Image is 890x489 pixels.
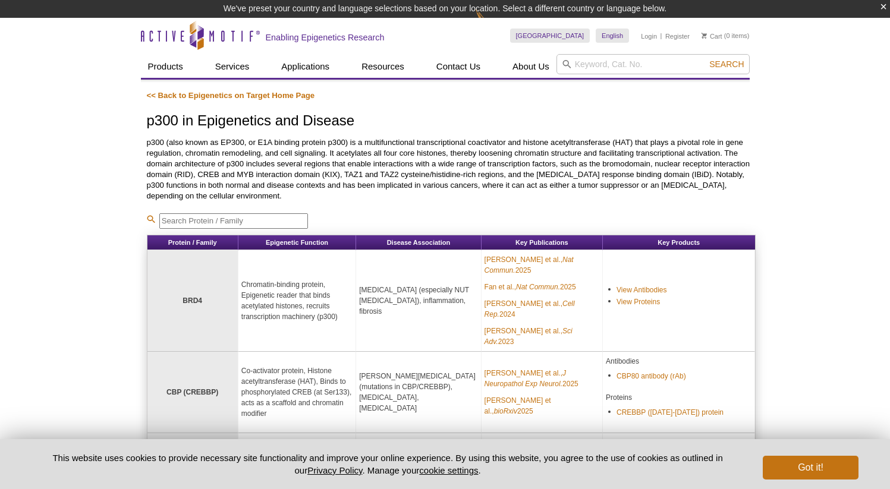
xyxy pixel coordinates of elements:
a: Contact Us [429,55,488,78]
th: Key Products [603,235,755,250]
button: Got it! [763,456,858,479]
a: [GEOGRAPHIC_DATA] [510,29,590,43]
p: Antibodies [606,437,751,448]
li: | [661,29,662,43]
a: View Antibodies [617,285,667,295]
em: bioRxiv [494,407,517,415]
td: [PERSON_NAME][MEDICAL_DATA] (mutations in CBP/CREBBP), [MEDICAL_DATA], [MEDICAL_DATA] [356,352,481,433]
a: Register [665,32,690,40]
em: J Neuropathol Exp Neurol. [485,369,566,388]
td: Chromatin-binding protein, Epigenetic reader that binds acetylated histones, recruits transcripti... [238,250,356,352]
a: Services [208,55,257,78]
a: [PERSON_NAME] et al.,J Neuropathol Exp Neurol.2025 [485,368,599,389]
button: cookie settings [419,465,478,475]
em: Nat Commun. [516,283,560,291]
strong: BRD4 [183,296,202,305]
th: Epigenetic Function [238,235,356,250]
a: Applications [274,55,336,78]
button: Search [706,59,747,70]
a: Products [141,55,190,78]
a: Fan et al.,Nat Commun.2025 [485,282,576,292]
strong: CBP (CREBBP) [166,388,218,396]
th: Protein / Family [147,235,238,250]
td: Co-activator protein, Histone acetyltransferase (HAT), Binds to phosphorylated CREB (at Ser133), ... [238,352,356,433]
em: Cell Rep. [485,299,575,318]
a: [PERSON_NAME] et al.,Nat Commun.2025 [485,254,599,276]
img: Your Cart [702,33,707,39]
a: About Us [505,55,556,78]
input: Keyword, Cat. No. [556,54,750,74]
a: [PERSON_NAME] et al.,Cell Rep.2024 [485,298,599,320]
img: Change Here [476,9,507,37]
a: [PERSON_NAME] et al.,Sci Adv.2023 [485,326,599,347]
th: Key Publications [482,235,603,250]
p: Antibodies [606,356,751,367]
input: Search Protein / Family [159,213,308,229]
a: English [596,29,629,43]
p: p300 (also known as EP300, or E1A binding protein p300) is a multifunctional transcriptional coac... [147,137,756,201]
a: Resources [354,55,411,78]
a: View Proteins [617,296,660,307]
p: Proteins [606,392,751,403]
h1: p300 in Epigenetics and Disease [147,113,756,130]
p: This website uses cookies to provide necessary site functionality and improve your online experie... [32,452,744,477]
em: Nat Commun. [485,255,574,275]
em: Sci Adv. [485,327,573,346]
a: Login [641,32,657,40]
span: Search [709,59,744,69]
a: Cart [702,32,722,40]
a: CREBBP ([DATE]-[DATE]) protein [617,407,724,418]
a: [PERSON_NAME] et al.,bioRxiv2025 [485,395,599,417]
a: CBP80 antibody (rAb) [617,371,686,381]
a: Privacy Policy [307,465,362,475]
th: Disease Association [356,235,481,250]
td: [MEDICAL_DATA] (especially NUT [MEDICAL_DATA]), inflammation, fibrosis [356,250,481,352]
a: << Back to Epigenetics on Target Home Page [147,91,315,100]
h2: Enabling Epigenetics Research [266,32,385,43]
li: (0 items) [702,29,750,43]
